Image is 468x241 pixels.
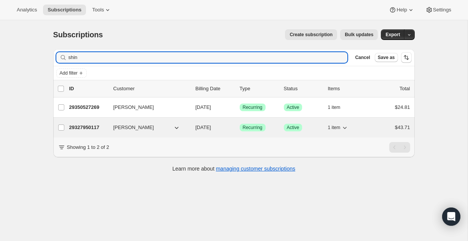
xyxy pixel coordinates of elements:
div: 29327950117[PERSON_NAME][DATE]SuccessRecurringSuccessActive1 item$43.71 [69,122,410,133]
span: Subscriptions [53,30,103,39]
span: 1 item [328,124,341,131]
span: Settings [433,7,451,13]
span: Subscriptions [48,7,81,13]
button: [PERSON_NAME] [109,101,185,113]
p: Billing Date [196,85,234,93]
span: Recurring [243,124,263,131]
button: Analytics [12,5,41,15]
button: Settings [421,5,456,15]
p: ID [69,85,107,93]
div: Type [240,85,278,93]
p: Showing 1 to 2 of 2 [67,144,109,151]
span: Cancel [355,54,370,61]
span: Active [287,104,299,110]
button: Create subscription [285,29,337,40]
button: Sort the results [401,52,412,63]
button: Help [384,5,419,15]
div: IDCustomerBilling DateTypeStatusItemsTotal [69,85,410,93]
p: 29327950117 [69,124,107,131]
span: Create subscription [290,32,333,38]
span: Save as [378,54,395,61]
button: Save as [375,53,398,62]
button: 1 item [328,102,349,113]
span: Analytics [17,7,37,13]
div: Items [328,85,366,93]
span: Help [396,7,407,13]
p: 29350527269 [69,104,107,111]
span: 1 item [328,104,341,110]
span: $43.71 [395,124,410,130]
span: [DATE] [196,104,211,110]
span: Export [385,32,400,38]
button: Subscriptions [43,5,86,15]
button: Bulk updates [340,29,378,40]
span: [PERSON_NAME] [113,124,154,131]
p: Customer [113,85,189,93]
button: Cancel [352,53,373,62]
div: 29350527269[PERSON_NAME][DATE]SuccessRecurringSuccessActive1 item$24.81 [69,102,410,113]
button: [PERSON_NAME] [109,121,185,134]
div: Open Intercom Messenger [442,207,460,226]
p: Learn more about [172,165,295,172]
nav: Pagination [389,142,410,153]
button: 1 item [328,122,349,133]
p: Status [284,85,322,93]
span: Tools [92,7,104,13]
span: [PERSON_NAME] [113,104,154,111]
span: Recurring [243,104,263,110]
button: Tools [88,5,116,15]
span: Active [287,124,299,131]
span: Add filter [60,70,78,76]
button: Export [381,29,404,40]
input: Filter subscribers [68,52,348,63]
a: managing customer subscriptions [216,166,295,172]
button: Add filter [56,69,87,78]
span: [DATE] [196,124,211,130]
p: Total [400,85,410,93]
span: $24.81 [395,104,410,110]
span: Bulk updates [345,32,373,38]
